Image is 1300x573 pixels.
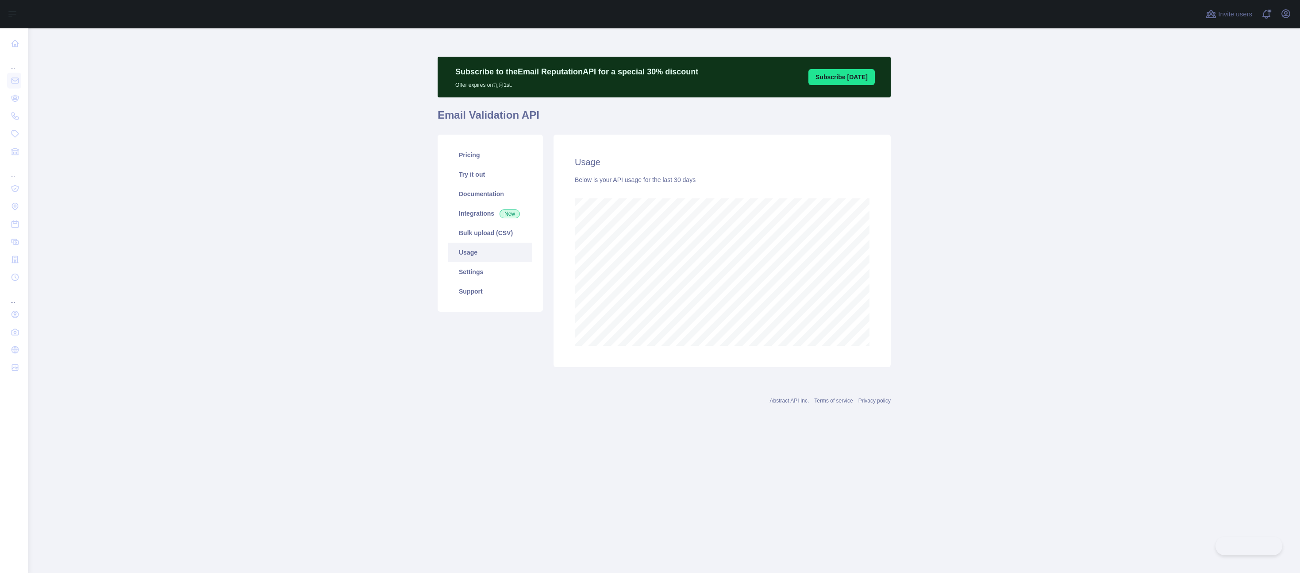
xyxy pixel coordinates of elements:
[455,66,698,78] p: Subscribe to the Email Reputation API for a special 30 % discount
[858,398,891,404] a: Privacy policy
[448,262,532,282] a: Settings
[7,287,21,305] div: ...
[808,69,875,85] button: Subscribe [DATE]
[448,223,532,243] a: Bulk upload (CSV)
[448,243,532,262] a: Usage
[448,184,532,204] a: Documentation
[448,282,532,301] a: Support
[448,145,532,165] a: Pricing
[770,398,809,404] a: Abstract API Inc.
[1215,537,1282,555] iframe: Toggle Customer Support
[455,78,698,89] p: Offer expires on 九月 1st.
[1204,7,1254,21] button: Invite users
[438,108,891,129] h1: Email Validation API
[448,165,532,184] a: Try it out
[575,156,869,168] h2: Usage
[575,175,869,184] div: Below is your API usage for the last 30 days
[7,53,21,71] div: ...
[7,161,21,179] div: ...
[448,204,532,223] a: Integrations New
[814,398,853,404] a: Terms of service
[1218,9,1252,19] span: Invite users
[500,209,520,218] span: New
